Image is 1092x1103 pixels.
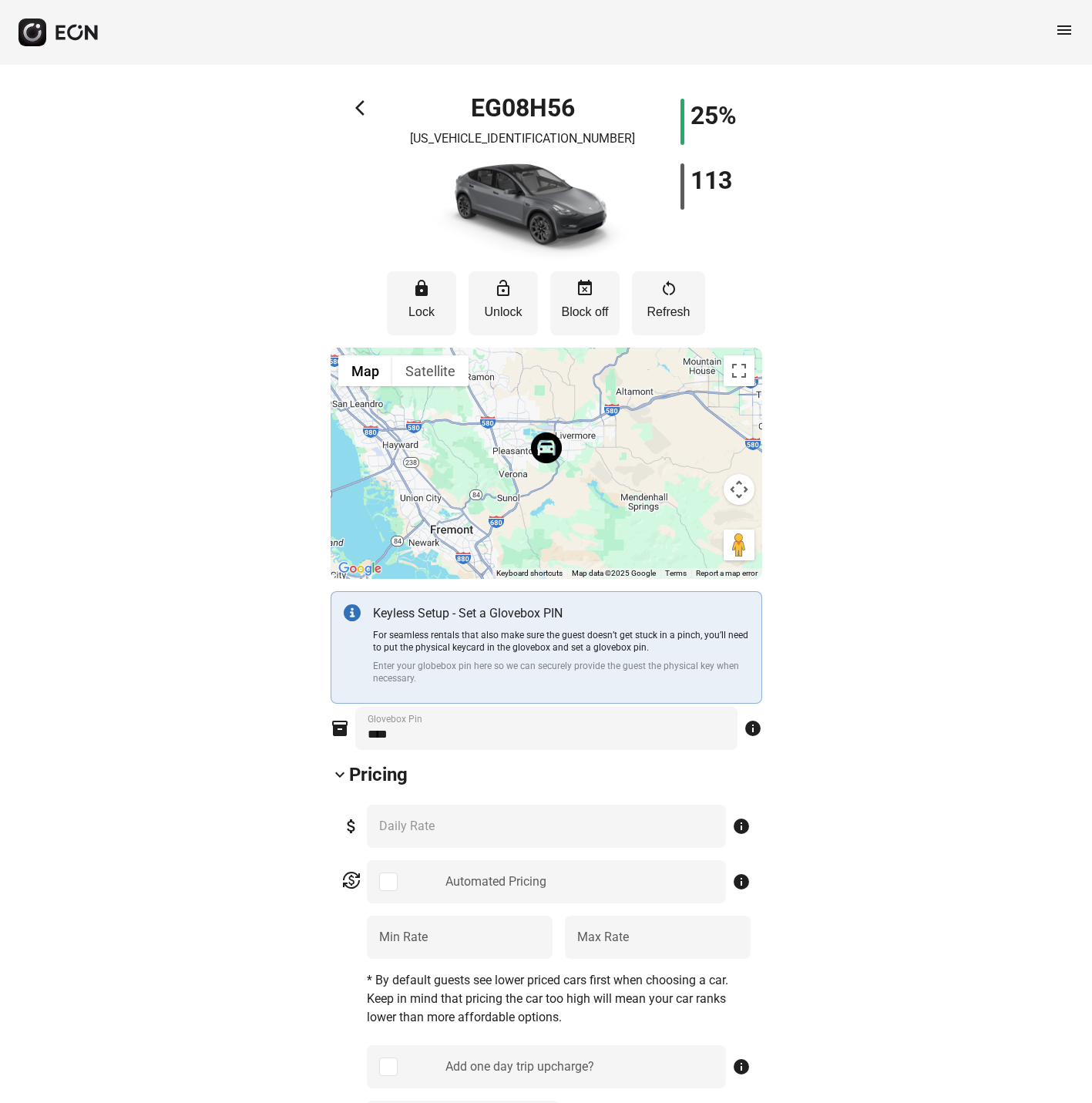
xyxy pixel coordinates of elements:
[392,355,469,386] button: Show satellite imagery
[349,762,408,787] h2: Pricing
[334,559,385,579] a: Open this area in Google Maps (opens a new window)
[334,559,385,579] img: Google
[395,303,449,321] p: Lock
[696,569,758,577] a: Report a map error
[690,106,737,125] h1: 25%
[577,928,629,947] label: Max Rate
[412,279,431,298] span: lock
[387,271,456,335] button: Lock
[445,1058,594,1076] div: Add one day trip upcharge?
[373,629,749,654] p: For seamless rentals that also make sure the guest doesn’t get stuck in a pinch, you’ll need to p...
[665,569,687,577] a: Terms (opens in new tab)
[640,303,697,321] p: Refresh
[469,271,538,335] button: Unlock
[410,129,635,148] p: [US_VEHICLE_IDENTIFICATION_NUMBER]
[660,279,678,298] span: restart_alt
[572,569,656,577] span: Map data ©2025 Google
[690,171,732,190] h1: 113
[373,660,749,684] p: Enter your globebox pin here so we can securely provide the guest the physical key when necessary.
[494,279,512,298] span: lock_open
[724,355,754,386] button: Toggle fullscreen view
[632,271,705,335] button: Refresh
[373,604,749,623] p: Keyless Setup - Set a Glovebox PIN
[732,1058,751,1076] span: info
[550,271,620,335] button: Block off
[331,765,349,784] span: keyboard_arrow_down
[724,530,754,560] button: Drag Pegman onto the map to open Street View
[744,719,762,738] span: info
[344,604,361,621] img: info
[1055,21,1074,39] span: menu
[476,303,530,321] p: Unlock
[732,873,751,891] span: info
[576,279,594,298] span: event_busy
[415,154,630,262] img: car
[331,719,349,738] span: inventory_2
[732,817,751,836] span: info
[368,713,422,725] label: Glovebox Pin
[558,303,612,321] p: Block off
[355,99,374,117] span: arrow_back_ios
[445,873,546,891] div: Automated Pricing
[342,817,361,836] span: attach_money
[496,568,563,579] button: Keyboard shortcuts
[342,871,361,889] span: currency_exchange
[724,474,754,505] button: Map camera controls
[338,355,392,386] button: Show street map
[379,928,428,947] label: Min Rate
[367,971,751,1027] p: * By default guests see lower priced cars first when choosing a car. Keep in mind that pricing th...
[471,99,575,117] h1: EG08H56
